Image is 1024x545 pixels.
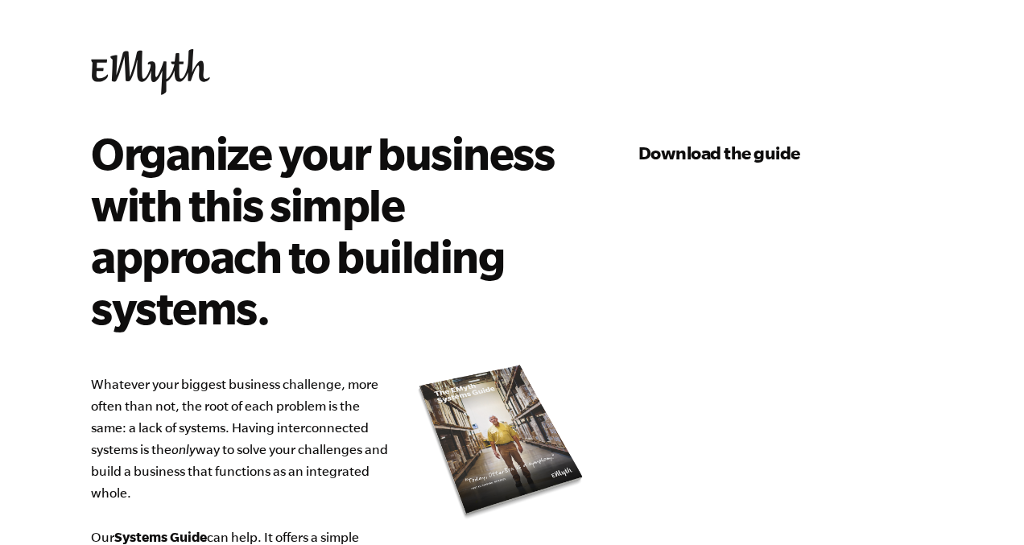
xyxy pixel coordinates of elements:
[91,127,567,333] h2: Organize your business with this simple approach to building systems.
[413,359,590,524] img: e-myth systems guide organize your business
[638,140,933,166] h3: Download the guide
[114,529,207,544] b: Systems Guide
[171,442,196,456] i: only
[91,49,210,95] img: EMyth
